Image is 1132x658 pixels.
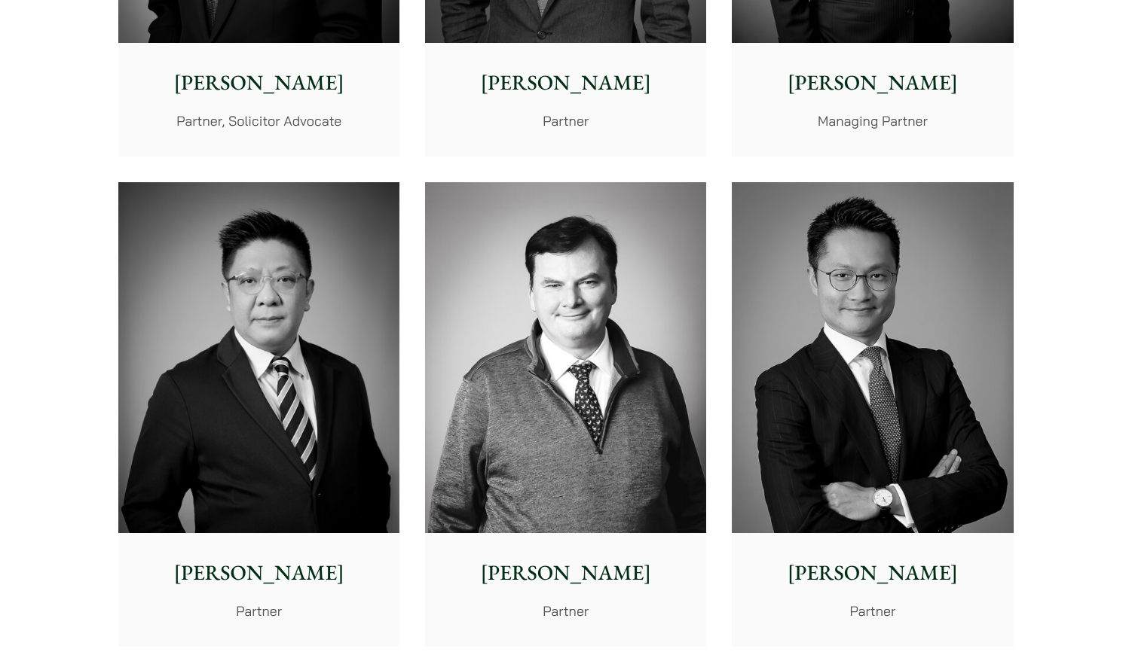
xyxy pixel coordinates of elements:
[425,182,706,647] a: [PERSON_NAME] Partner
[732,182,1013,647] a: [PERSON_NAME] Partner
[130,601,387,621] p: Partner
[744,111,1001,131] p: Managing Partner
[437,111,694,131] p: Partner
[744,557,1001,589] p: [PERSON_NAME]
[744,67,1001,99] p: [PERSON_NAME]
[118,182,399,647] a: [PERSON_NAME] Partner
[130,67,387,99] p: [PERSON_NAME]
[437,557,694,589] p: [PERSON_NAME]
[744,601,1001,621] p: Partner
[130,557,387,589] p: [PERSON_NAME]
[437,67,694,99] p: [PERSON_NAME]
[130,111,387,131] p: Partner, Solicitor Advocate
[437,601,694,621] p: Partner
